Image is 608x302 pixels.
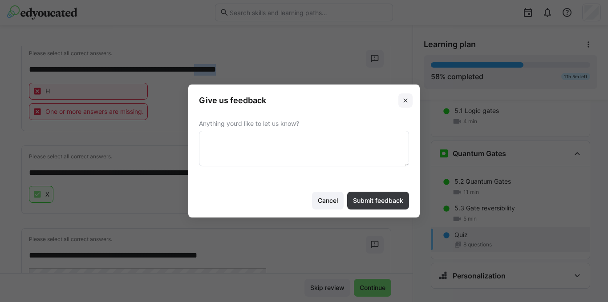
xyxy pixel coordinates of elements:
[199,120,409,127] span: Anything you’d like to let us know?
[316,196,339,205] span: Cancel
[312,192,344,209] button: Cancel
[347,192,409,209] button: Submit feedback
[352,196,405,205] span: Submit feedback
[199,95,266,105] h3: Give us feedback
